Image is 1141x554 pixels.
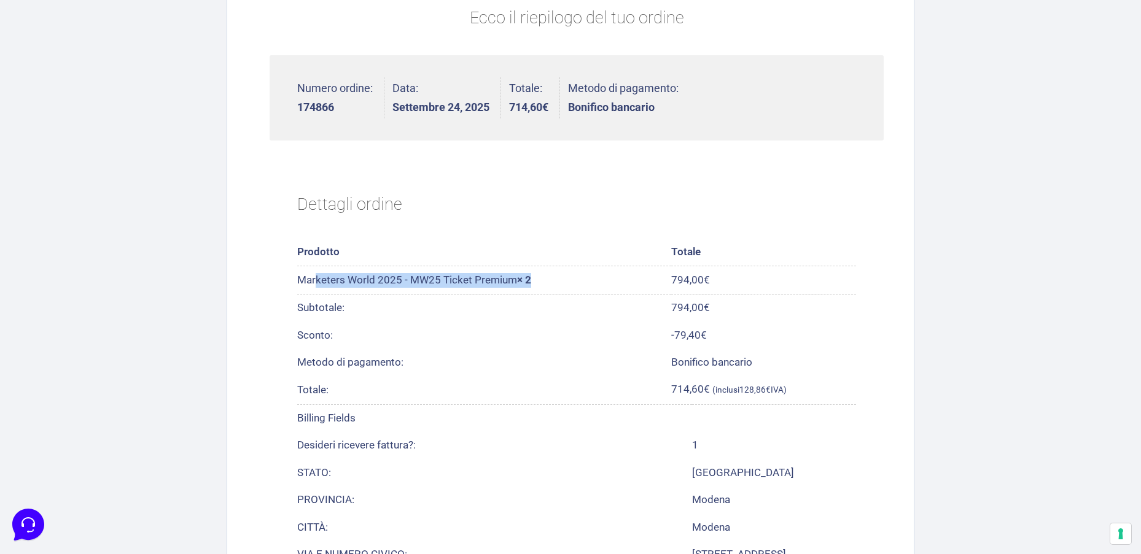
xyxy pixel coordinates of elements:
span: € [704,383,710,395]
button: Le tue preferenze relative al consenso per le tecnologie di tracciamento [1110,523,1131,544]
th: Metodo di pagamento: [297,349,671,376]
img: dark [39,69,64,93]
td: CITTÀ: [297,514,692,541]
li: Metodo di pagamento: [568,77,679,118]
img: dark [59,69,84,93]
strong: 174866 [297,102,373,113]
span: € [542,101,548,113]
button: Aiuto [160,394,236,422]
th: Prodotto [297,239,671,266]
button: Inizia una conversazione [20,103,226,128]
span: Inizia una conversazione [80,110,181,120]
span: € [701,329,707,341]
span: € [704,301,710,314]
td: - [671,321,856,348]
td: STATO: [297,459,692,486]
strong: Settembre 24, 2025 [392,102,489,113]
td: PROVINCIA: [297,487,692,514]
h2: Ciao da Marketers 👋 [10,10,206,29]
td: Modena [692,487,856,514]
span: Trova una risposta [20,152,96,162]
bdi: 714,60 [509,101,548,113]
td: 1 [692,432,856,459]
p: Ecco il riepilogo del tuo ordine [270,6,884,31]
span: € [704,274,710,286]
span: 128,86 [739,385,771,394]
td: [GEOGRAPHIC_DATA] [692,459,856,486]
button: Home [10,394,85,422]
td: Desideri ricevere fattura?: [297,432,692,459]
li: Totale: [509,77,560,118]
bdi: 794,00 [671,274,710,286]
button: Messaggi [85,394,161,422]
p: Aiuto [189,411,207,422]
input: Cerca un articolo... [28,179,201,191]
span: € [766,385,771,394]
p: Messaggi [106,411,139,422]
td: Modena [692,514,856,541]
th: Sconto: [297,321,671,348]
strong: × 2 [517,274,531,286]
a: Apri Centro Assistenza [131,152,226,162]
li: Numero ordine: [297,77,384,118]
th: Totale [671,239,856,266]
small: (inclusi IVA) [712,385,787,394]
img: dark [20,69,44,93]
iframe: Customerly Messenger Launcher [10,506,47,543]
td: Bonifico bancario [671,349,856,376]
td: Marketers World 2025 - MW25 Ticket Premium [297,266,671,294]
th: Subtotale: [297,294,671,321]
h2: Dettagli ordine [297,179,856,231]
th: Billing Fields [297,404,856,432]
th: Totale: [297,376,671,404]
span: Le tue conversazioni [20,49,104,59]
span: 794,00 [671,301,710,314]
li: Data: [392,77,501,118]
span: 714,60 [671,383,710,395]
strong: Bonifico bancario [568,102,679,113]
span: 79,40 [674,329,707,341]
p: Home [37,411,58,422]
